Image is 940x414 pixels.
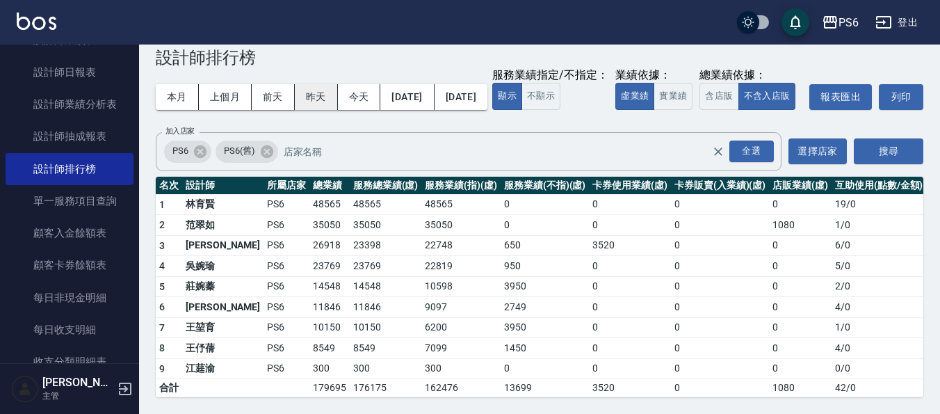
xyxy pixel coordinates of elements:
[421,276,501,297] td: 10598
[252,84,295,110] button: 前天
[816,8,864,37] button: PS6
[156,177,182,195] th: 名次
[832,297,926,318] td: 4 / 0
[832,194,926,215] td: 19 / 0
[769,317,832,338] td: 0
[159,363,165,374] span: 9
[501,358,589,379] td: 0
[165,126,195,136] label: 加入店家
[870,10,923,35] button: 登出
[699,68,802,83] div: 總業績依據：
[729,141,774,162] div: 全選
[182,276,264,297] td: 莊婉蓁
[501,194,589,215] td: 0
[199,84,252,110] button: 上個月
[350,177,422,195] th: 服務總業績(虛)
[6,120,133,152] a: 設計師抽成報表
[159,322,165,333] span: 7
[615,68,692,83] div: 業績依據：
[671,317,769,338] td: 0
[671,256,769,277] td: 0
[832,379,926,397] td: 42 / 0
[421,235,501,256] td: 22748
[159,219,165,230] span: 2
[769,276,832,297] td: 0
[671,379,769,397] td: 0
[309,215,350,236] td: 35050
[264,235,309,256] td: PS6
[501,256,589,277] td: 950
[769,235,832,256] td: 0
[521,83,560,110] button: 不顯示
[159,281,165,292] span: 5
[589,379,671,397] td: 3520
[809,84,872,110] button: 報表匯出
[769,297,832,318] td: 0
[182,358,264,379] td: 江莛渝
[309,317,350,338] td: 10150
[769,215,832,236] td: 1080
[769,338,832,359] td: 0
[738,83,796,110] button: 不含入店販
[264,177,309,195] th: 所屬店家
[501,177,589,195] th: 服務業績(不指)(虛)
[182,297,264,318] td: [PERSON_NAME]
[338,84,381,110] button: 今天
[421,358,501,379] td: 300
[421,194,501,215] td: 48565
[6,249,133,281] a: 顧客卡券餘額表
[671,235,769,256] td: 0
[264,276,309,297] td: PS6
[589,256,671,277] td: 0
[309,256,350,277] td: 23769
[589,235,671,256] td: 3520
[832,338,926,359] td: 4 / 0
[350,379,422,397] td: 176175
[421,338,501,359] td: 7099
[421,379,501,397] td: 162476
[671,177,769,195] th: 卡券販賣(入業績)(虛)
[350,297,422,318] td: 11846
[589,194,671,215] td: 0
[159,342,165,353] span: 8
[832,358,926,379] td: 0 / 0
[309,358,350,379] td: 300
[309,297,350,318] td: 11846
[264,358,309,379] td: PS6
[832,215,926,236] td: 1 / 0
[309,338,350,359] td: 8549
[501,297,589,318] td: 2749
[182,256,264,277] td: 吳婉瑜
[421,256,501,277] td: 22819
[879,84,923,110] button: 列印
[435,84,487,110] button: [DATE]
[309,194,350,215] td: 48565
[182,215,264,236] td: 范翠如
[156,84,199,110] button: 本月
[501,276,589,297] td: 3950
[832,317,926,338] td: 1 / 0
[769,379,832,397] td: 1080
[589,297,671,318] td: 0
[832,235,926,256] td: 6 / 0
[6,282,133,314] a: 每日非現金明細
[42,376,113,390] h5: [PERSON_NAME]
[501,235,589,256] td: 650
[699,83,738,110] button: 含店販
[788,138,847,164] button: 選擇店家
[159,199,165,210] span: 1
[156,379,182,397] td: 合計
[264,317,309,338] td: PS6
[350,338,422,359] td: 8549
[216,141,278,163] div: PS6(舊)
[769,358,832,379] td: 0
[769,256,832,277] td: 0
[589,276,671,297] td: 0
[264,297,309,318] td: PS6
[421,297,501,318] td: 9097
[421,177,501,195] th: 服務業績(指)(虛)
[309,379,350,397] td: 179695
[182,338,264,359] td: 王伃蒨
[309,177,350,195] th: 總業績
[156,177,926,398] table: a dense table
